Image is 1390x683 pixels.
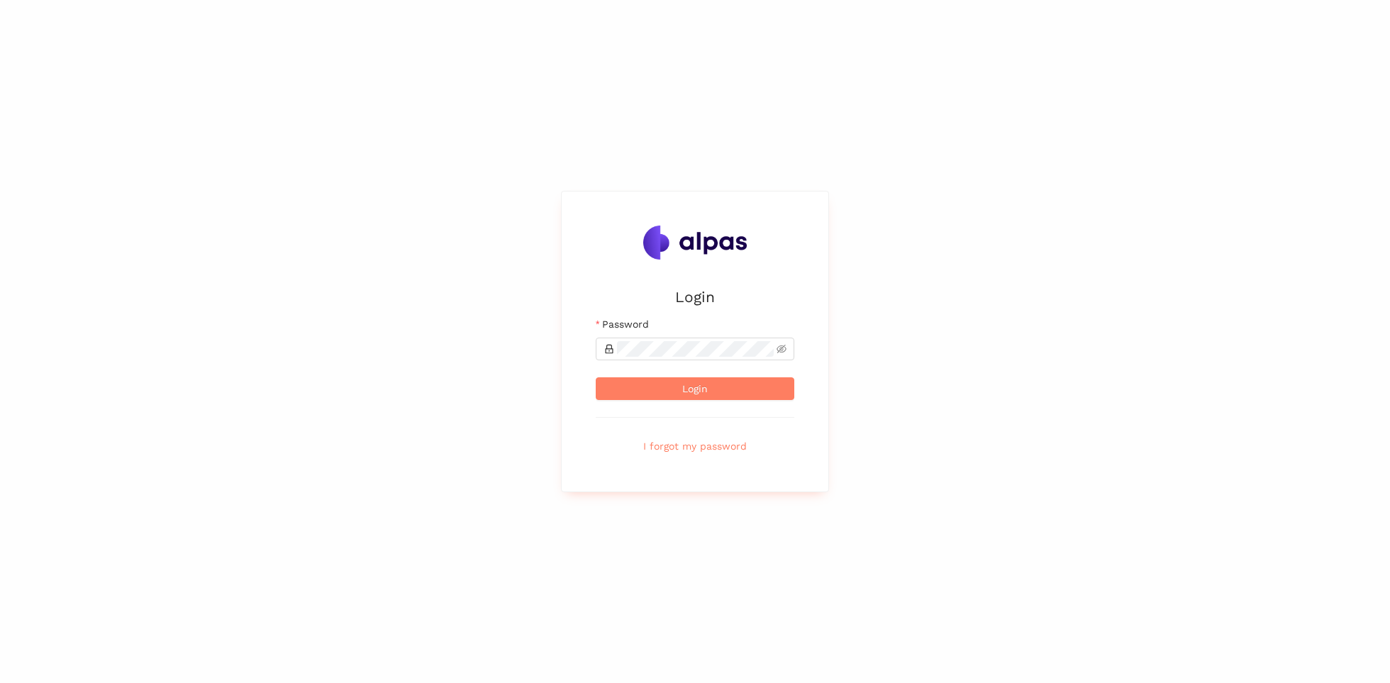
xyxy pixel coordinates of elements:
[643,438,747,454] span: I forgot my password
[643,226,747,260] img: Alpas.ai Logo
[777,344,786,354] span: eye-invisible
[604,344,614,354] span: lock
[596,285,794,309] h2: Login
[596,316,649,332] label: Password
[596,377,794,400] button: Login
[617,341,774,357] input: Password
[596,435,794,457] button: I forgot my password
[682,381,708,396] span: Login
